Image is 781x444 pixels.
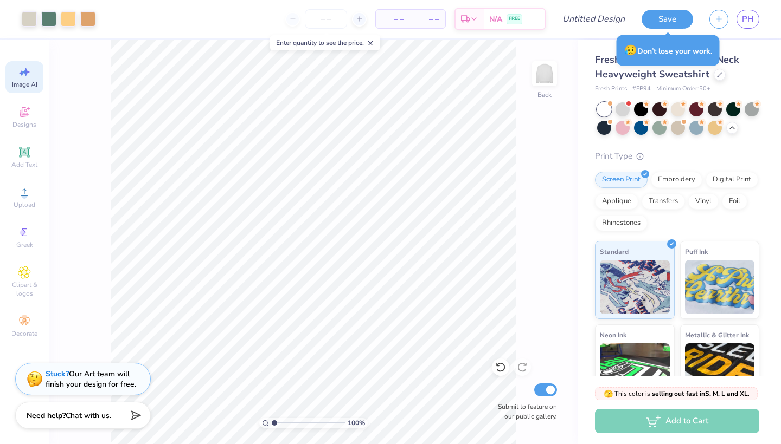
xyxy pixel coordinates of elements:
[14,200,35,209] span: Upload
[382,14,404,25] span: – –
[11,329,37,338] span: Decorate
[604,389,613,399] span: 🫣
[624,43,637,57] span: 😥
[595,53,739,81] span: Fresh Prints Denver Mock Neck Heavyweight Sweatshirt
[270,35,380,50] div: Enter quantity to see the price.
[46,369,136,389] div: Our Art team will finish your design for free.
[305,9,347,29] input: – –
[595,150,759,162] div: Print Type
[632,84,651,94] span: # FP94
[554,8,633,30] input: Untitled Design
[600,246,629,257] span: Standard
[656,84,710,94] span: Minimum Order: 50 +
[11,160,37,169] span: Add Text
[742,13,754,25] span: PH
[706,172,758,188] div: Digital Print
[600,343,670,397] img: Neon Ink
[685,260,755,314] img: Puff Ink
[492,402,557,421] label: Submit to feature on our public gallery.
[417,14,439,25] span: – –
[722,193,747,210] div: Foil
[685,246,708,257] span: Puff Ink
[595,172,648,188] div: Screen Print
[642,193,685,210] div: Transfers
[600,329,626,341] span: Neon Ink
[16,240,33,249] span: Greek
[595,193,638,210] div: Applique
[651,172,702,188] div: Embroidery
[642,10,693,29] button: Save
[12,120,36,129] span: Designs
[5,280,43,298] span: Clipart & logos
[489,14,502,25] span: N/A
[685,329,749,341] span: Metallic & Glitter Ink
[509,15,520,23] span: FREE
[595,84,627,94] span: Fresh Prints
[595,215,648,231] div: Rhinestones
[688,193,719,210] div: Vinyl
[46,369,69,379] strong: Stuck?
[604,389,750,399] span: This color is .
[537,90,552,100] div: Back
[600,260,670,314] img: Standard
[27,410,66,421] strong: Need help?
[12,80,37,89] span: Image AI
[737,10,759,29] a: PH
[652,389,748,398] strong: selling out fast in S, M, L and XL
[66,410,111,421] span: Chat with us.
[534,63,555,84] img: Back
[348,418,365,428] span: 100 %
[685,343,755,397] img: Metallic & Glitter Ink
[617,35,720,66] div: Don’t lose your work.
